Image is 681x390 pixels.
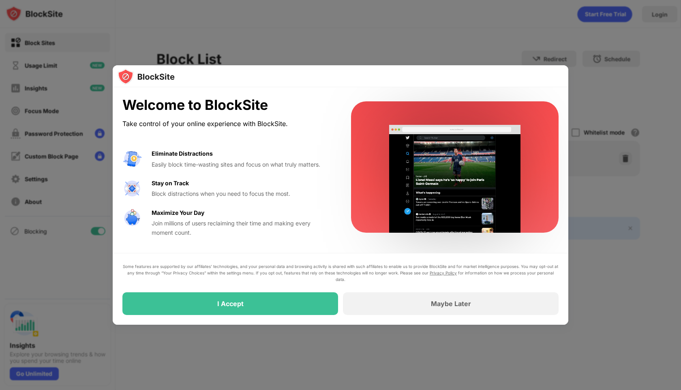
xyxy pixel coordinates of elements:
[122,208,142,228] img: value-safe-time.svg
[122,149,142,169] img: value-avoid-distractions.svg
[118,69,175,85] img: logo-blocksite.svg
[152,219,332,237] div: Join millions of users reclaiming their time and making every moment count.
[431,300,471,308] div: Maybe Later
[430,270,457,275] a: Privacy Policy
[152,179,189,188] div: Stay on Track
[152,149,213,158] div: Eliminate Distractions
[122,97,332,114] div: Welcome to BlockSite
[122,179,142,198] img: value-focus.svg
[122,263,559,283] div: Some features are supported by our affiliates’ technologies, and your personal data and browsing ...
[122,118,332,130] div: Take control of your online experience with BlockSite.
[152,189,332,198] div: Block distractions when you need to focus the most.
[152,208,204,217] div: Maximize Your Day
[217,300,244,308] div: I Accept
[152,160,332,169] div: Easily block time-wasting sites and focus on what truly matters.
